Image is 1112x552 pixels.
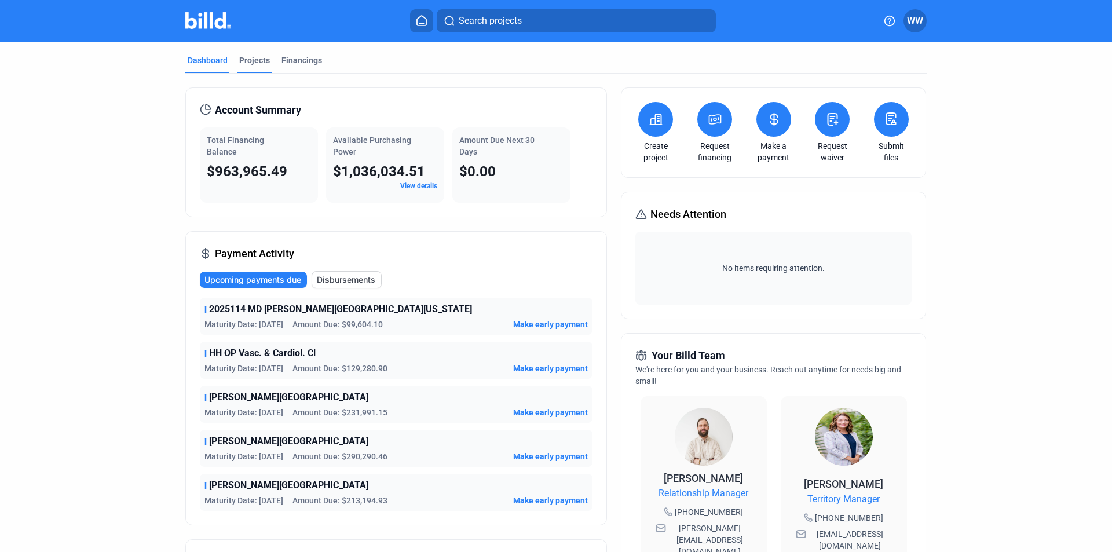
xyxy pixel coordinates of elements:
[753,140,794,163] a: Make a payment
[209,302,472,316] span: 2025114 MD [PERSON_NAME][GEOGRAPHIC_DATA][US_STATE]
[659,487,748,500] span: Relationship Manager
[292,407,387,418] span: Amount Due: $231,991.15
[281,54,322,66] div: Financings
[459,163,496,180] span: $0.00
[635,140,676,163] a: Create project
[207,136,264,156] span: Total Financing Balance
[904,9,927,32] button: WW
[207,163,287,180] span: $963,965.49
[694,140,735,163] a: Request financing
[188,54,228,66] div: Dashboard
[513,495,588,506] button: Make early payment
[333,163,425,180] span: $1,036,034.51
[513,407,588,418] button: Make early payment
[513,451,588,462] button: Make early payment
[815,512,883,524] span: [PHONE_NUMBER]
[209,390,368,404] span: [PERSON_NAME][GEOGRAPHIC_DATA]
[807,492,880,506] span: Territory Manager
[204,495,283,506] span: Maturity Date: [DATE]
[664,472,743,484] span: [PERSON_NAME]
[437,9,716,32] button: Search projects
[215,102,301,118] span: Account Summary
[204,363,283,374] span: Maturity Date: [DATE]
[459,14,522,28] span: Search projects
[650,206,726,222] span: Needs Attention
[513,319,588,330] button: Make early payment
[239,54,270,66] div: Projects
[804,478,883,490] span: [PERSON_NAME]
[907,14,923,28] span: WW
[635,365,901,386] span: We're here for you and your business. Reach out anytime for needs big and small!
[185,12,231,29] img: Billd Company Logo
[317,274,375,286] span: Disbursements
[640,262,906,274] span: No items requiring attention.
[204,319,283,330] span: Maturity Date: [DATE]
[312,271,382,288] button: Disbursements
[459,136,535,156] span: Amount Due Next 30 Days
[292,363,387,374] span: Amount Due: $129,280.90
[675,506,743,518] span: [PHONE_NUMBER]
[292,451,387,462] span: Amount Due: $290,290.46
[513,363,588,374] button: Make early payment
[204,407,283,418] span: Maturity Date: [DATE]
[809,528,892,551] span: [EMAIL_ADDRESS][DOMAIN_NAME]
[200,272,307,288] button: Upcoming payments due
[333,136,411,156] span: Available Purchasing Power
[292,495,387,506] span: Amount Due: $213,194.93
[292,319,383,330] span: Amount Due: $99,604.10
[652,348,725,364] span: Your Billd Team
[675,408,733,466] img: Relationship Manager
[209,346,316,360] span: HH OP Vasc. & Cardiol. Cl
[209,478,368,492] span: [PERSON_NAME][GEOGRAPHIC_DATA]
[204,451,283,462] span: Maturity Date: [DATE]
[871,140,912,163] a: Submit files
[209,434,368,448] span: [PERSON_NAME][GEOGRAPHIC_DATA]
[400,182,437,190] a: View details
[204,274,301,286] span: Upcoming payments due
[812,140,853,163] a: Request waiver
[215,246,294,262] span: Payment Activity
[815,408,873,466] img: Territory Manager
